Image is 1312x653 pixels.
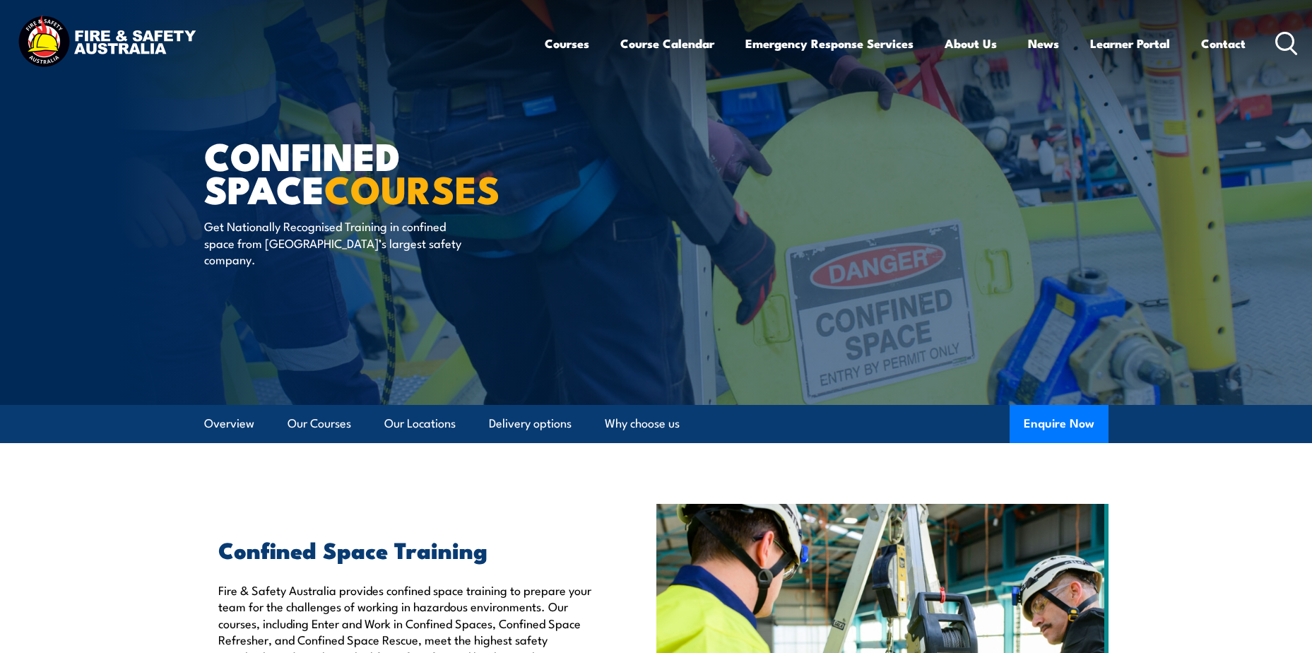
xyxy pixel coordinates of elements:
[1028,25,1059,62] a: News
[324,158,500,217] strong: COURSES
[1201,25,1246,62] a: Contact
[1010,405,1109,443] button: Enquire Now
[204,405,254,442] a: Overview
[945,25,997,62] a: About Us
[384,405,456,442] a: Our Locations
[745,25,914,62] a: Emergency Response Services
[545,25,589,62] a: Courses
[489,405,572,442] a: Delivery options
[620,25,714,62] a: Course Calendar
[204,139,553,204] h1: Confined Space
[218,539,591,559] h2: Confined Space Training
[605,405,680,442] a: Why choose us
[204,218,462,267] p: Get Nationally Recognised Training in confined space from [GEOGRAPHIC_DATA]’s largest safety comp...
[288,405,351,442] a: Our Courses
[1090,25,1170,62] a: Learner Portal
